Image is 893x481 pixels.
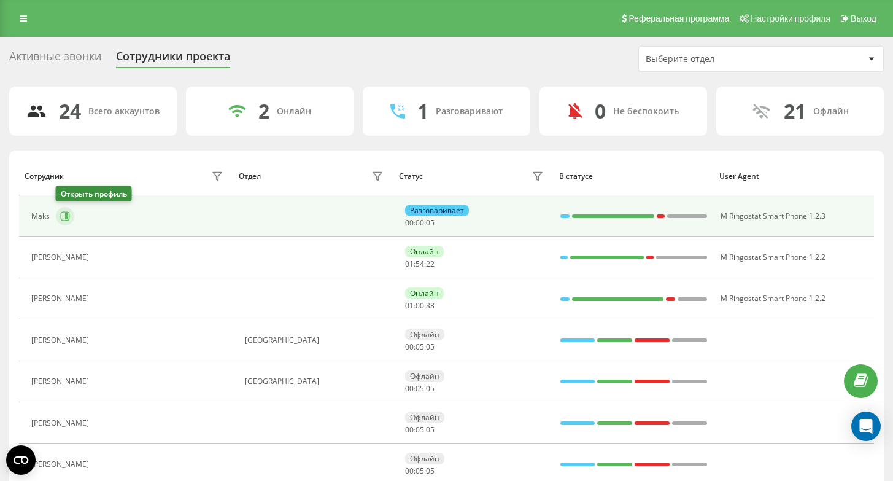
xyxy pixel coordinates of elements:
div: : : [405,260,435,268]
div: [PERSON_NAME] [31,294,92,303]
span: 01 [405,259,414,269]
div: : : [405,343,435,351]
div: : : [405,219,435,227]
span: M Ringostat Smart Phone 1.2.3 [721,211,825,221]
div: Офлайн [405,329,444,340]
span: 00 [405,342,414,352]
span: M Ringostat Smart Phone 1.2.2 [721,293,825,303]
div: Выберите отдел [646,54,792,65]
span: Настройки профиля [751,14,830,23]
div: [GEOGRAPHIC_DATA] [245,377,386,386]
div: Разговаривает [405,205,469,216]
div: Open Intercom Messenger [851,412,881,441]
span: 05 [426,383,435,394]
div: : : [405,302,435,310]
div: [GEOGRAPHIC_DATA] [245,336,386,345]
div: Всего аккаунтов [88,106,160,117]
div: [PERSON_NAME] [31,460,92,469]
div: Сотрудник [25,172,64,181]
span: 00 [416,217,424,228]
div: [PERSON_NAME] [31,419,92,428]
div: Разговаривают [436,106,503,117]
div: 1 [417,100,428,123]
span: 00 [405,466,414,476]
div: Офлайн [405,370,444,382]
div: В статусе [559,172,708,181]
span: Реферальная программа [628,14,729,23]
div: Не беспокоить [613,106,679,117]
div: : : [405,467,435,475]
span: Выход [851,14,876,23]
span: 05 [426,217,435,228]
span: 00 [405,383,414,394]
div: Открыть профиль [56,186,132,201]
span: 00 [405,424,414,435]
div: Статус [399,172,423,181]
span: 22 [426,259,435,269]
div: Онлайн [405,246,444,257]
div: [PERSON_NAME] [31,253,92,262]
div: [PERSON_NAME] [31,377,92,386]
div: 0 [595,100,606,123]
span: 01 [405,300,414,311]
span: 05 [416,424,424,435]
span: 05 [426,466,435,476]
div: Офлайн [405,412,444,423]
span: 05 [416,342,424,352]
div: 24 [59,100,81,123]
div: User Agent [719,172,868,181]
div: Отдел [239,172,261,181]
button: Open CMP widget [6,445,36,475]
span: 00 [416,300,424,311]
span: M Ringostat Smart Phone 1.2.2 [721,252,825,262]
div: Активные звонки [9,50,101,69]
span: 05 [416,466,424,476]
span: 38 [426,300,435,311]
div: : : [405,426,435,434]
div: 2 [258,100,269,123]
div: : : [405,385,435,393]
div: Maks [31,212,53,221]
span: 54 [416,259,424,269]
div: Онлайн [277,106,311,117]
span: 05 [416,383,424,394]
div: Сотрудники проекта [116,50,230,69]
div: Офлайн [405,453,444,464]
div: Офлайн [813,106,849,117]
div: 21 [784,100,806,123]
div: [PERSON_NAME] [31,336,92,345]
div: Онлайн [405,287,444,299]
span: 05 [426,342,435,352]
span: 05 [426,424,435,435]
span: 00 [405,217,414,228]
